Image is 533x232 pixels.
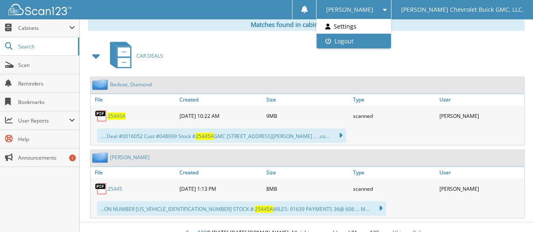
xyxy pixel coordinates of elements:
[97,201,386,216] div: ...ON NUMBER [US_VEHICLE_IDENTIFICATION_NUMBER] STOCK #: MILES: 91639 PAYMENTS 36@ 606 ... M...
[18,61,75,69] span: Scan
[316,34,391,48] a: Logout
[437,167,524,178] a: User
[351,180,437,197] div: scanned
[264,107,351,124] div: 9MB
[95,182,107,195] img: PDF.png
[255,205,273,213] span: 25445A
[316,19,391,34] a: Settings
[401,7,523,12] span: [PERSON_NAME] Chevrolet Buick GMC, LLC.
[177,167,264,178] a: Created
[95,109,107,122] img: PDF.png
[8,4,72,15] img: scan123-logo-white.svg
[107,185,122,192] a: 25445
[18,24,69,32] span: Cabinets
[437,107,524,124] div: [PERSON_NAME]
[18,99,75,106] span: Bookmarks
[437,180,524,197] div: [PERSON_NAME]
[91,167,177,178] a: File
[177,180,264,197] div: [DATE] 1:13 PM
[88,18,525,31] div: Matches found in cabinet "CAR DEALS"
[110,154,150,161] a: [PERSON_NAME]
[177,94,264,105] a: Created
[107,112,126,120] a: 25445A
[351,94,437,105] a: Type
[18,80,75,87] span: Reminders
[69,155,76,161] div: 1
[92,79,110,90] img: folder2.png
[196,133,214,140] span: 25445A
[18,117,69,124] span: User Reports
[177,107,264,124] div: [DATE] 10:22 AM
[264,167,351,178] a: Size
[437,94,524,105] a: User
[18,43,74,50] span: Search
[351,107,437,124] div: scanned
[18,136,75,143] span: Help
[18,154,75,161] span: Announcements
[105,39,163,72] a: CAR DEALS
[110,81,152,88] a: Bedsoe, Diamond
[137,52,163,59] span: CAR DEALS
[92,152,110,163] img: folder2.png
[264,180,351,197] div: 8MB
[91,94,177,105] a: File
[97,128,346,143] div: .... Deal #0016052 Cust #048099 Stock # GMC [STREET_ADDRESS][PERSON_NAME] ... .co...
[326,7,373,12] span: [PERSON_NAME]
[351,167,437,178] a: Type
[264,94,351,105] a: Size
